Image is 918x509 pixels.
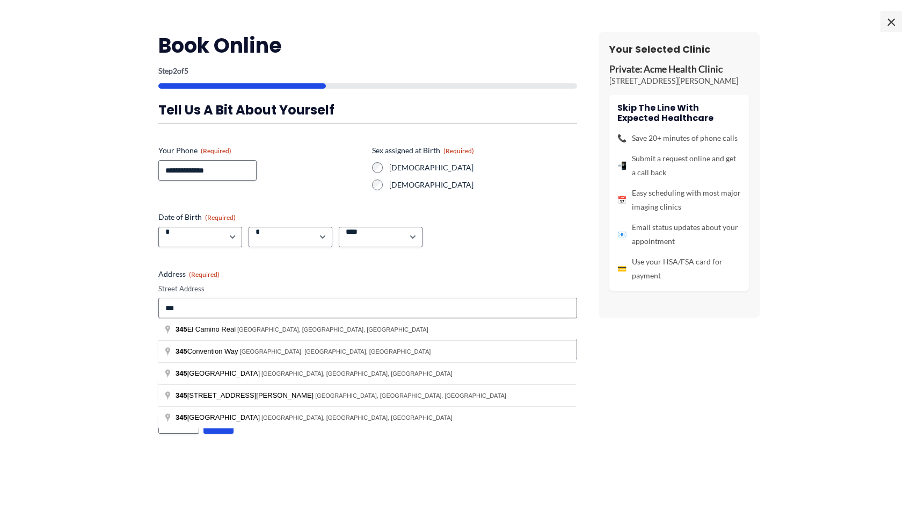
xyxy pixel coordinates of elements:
span: El Camino Real [176,325,237,333]
span: × [880,11,902,32]
span: [GEOGRAPHIC_DATA], [GEOGRAPHIC_DATA], [GEOGRAPHIC_DATA] [237,326,428,333]
span: 345 [176,391,187,399]
span: 345 [176,413,187,421]
span: (Required) [443,147,474,155]
label: [DEMOGRAPHIC_DATA] [389,180,577,190]
h3: Tell us a bit about yourself [158,102,577,118]
span: [GEOGRAPHIC_DATA], [GEOGRAPHIC_DATA], [GEOGRAPHIC_DATA] [315,392,506,399]
span: [GEOGRAPHIC_DATA], [GEOGRAPHIC_DATA], [GEOGRAPHIC_DATA] [261,414,453,421]
h4: Skip the line with Expected Healthcare [617,103,741,123]
span: 5 [184,66,188,75]
p: [STREET_ADDRESS][PERSON_NAME] [609,76,749,87]
span: 2 [173,66,177,75]
span: 💳 [617,262,626,276]
span: (Required) [201,147,231,155]
h2: Book Online [158,32,577,59]
span: 📲 [617,159,626,173]
span: (Required) [205,213,236,221]
span: 345 [176,369,187,377]
legend: Address [158,269,220,279]
li: Save 20+ minutes of phone calls [617,131,741,145]
span: 📧 [617,227,626,241]
p: Private: Acme Health Clinic [609,63,749,76]
legend: Date of Birth [158,212,236,223]
span: [STREET_ADDRESS][PERSON_NAME] [176,391,315,399]
legend: Sex assigned at Birth [372,145,474,156]
label: Your Phone [158,145,363,156]
label: Street Address [158,284,577,294]
h3: Your Selected Clinic [609,43,749,55]
span: [GEOGRAPHIC_DATA], [GEOGRAPHIC_DATA], [GEOGRAPHIC_DATA] [240,348,431,355]
span: 345 [176,325,187,333]
span: (Required) [189,270,220,278]
span: 345 [176,347,187,355]
li: Email status updates about your appointment [617,220,741,248]
span: [GEOGRAPHIC_DATA] [176,369,261,377]
span: 📅 [617,193,626,207]
li: Use your HSA/FSA card for payment [617,255,741,283]
li: Submit a request online and get a call back [617,152,741,180]
span: [GEOGRAPHIC_DATA], [GEOGRAPHIC_DATA], [GEOGRAPHIC_DATA] [261,370,453,377]
li: Easy scheduling with most major imaging clinics [617,186,741,214]
p: Step of [158,67,577,75]
label: [DEMOGRAPHIC_DATA] [389,162,577,173]
span: 📞 [617,131,626,145]
span: Convention Way [176,347,240,355]
span: [GEOGRAPHIC_DATA] [176,413,261,421]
